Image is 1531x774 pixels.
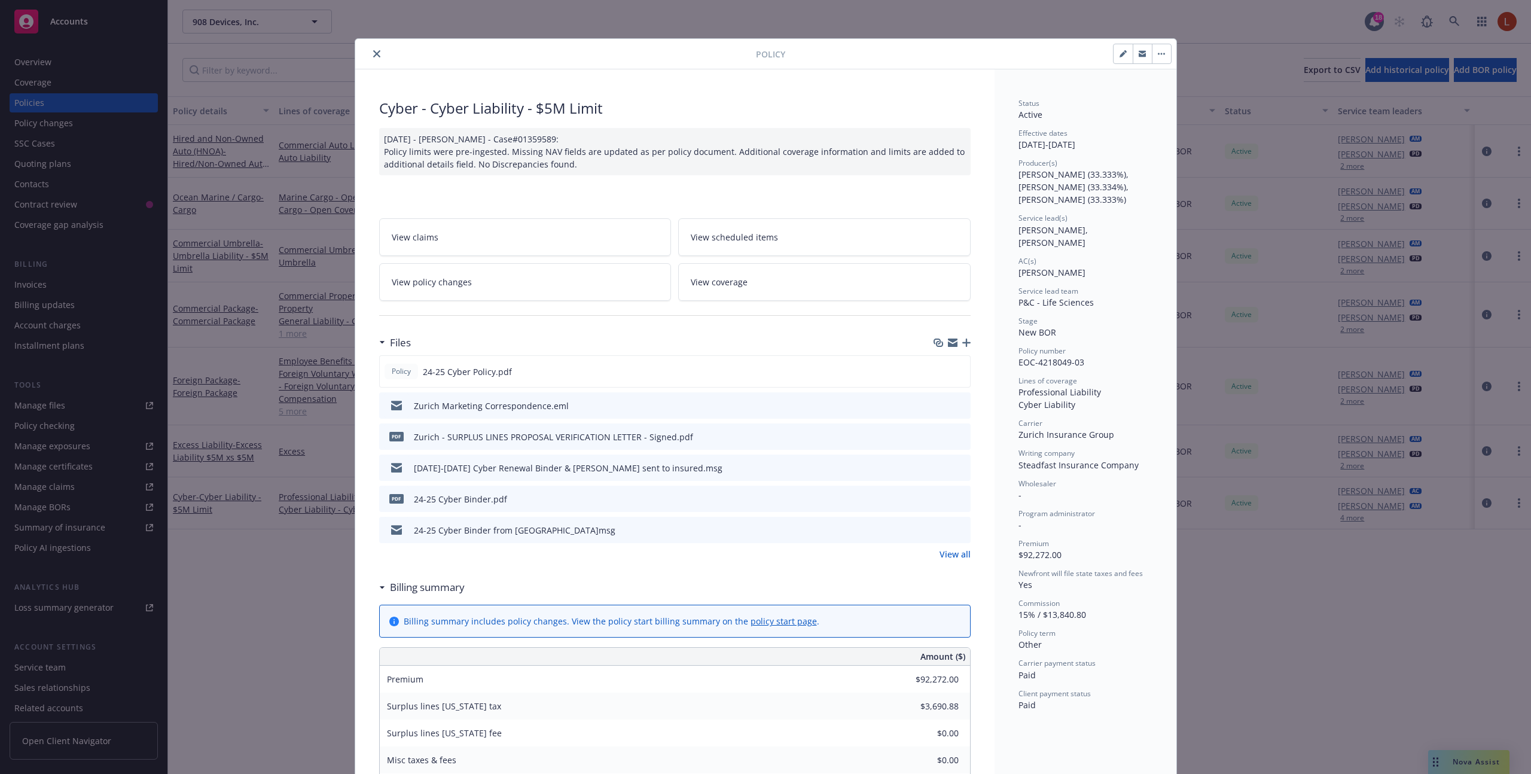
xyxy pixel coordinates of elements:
span: $92,272.00 [1018,549,1062,560]
input: 0.00 [888,751,966,769]
div: Billing summary [379,580,465,595]
span: View scheduled items [691,231,778,243]
div: [DATE] - [DATE] [1018,128,1152,151]
button: close [370,47,384,61]
span: EOC-4218049-03 [1018,356,1084,368]
a: View policy changes [379,263,672,301]
span: AC(s) [1018,256,1036,266]
div: Zurich - SURPLUS LINES PROPOSAL VERIFICATION LETTER - Signed.pdf [414,431,693,443]
span: [PERSON_NAME] (33.333%), [PERSON_NAME] (33.334%), [PERSON_NAME] (33.333%) [1018,169,1131,205]
span: Commission [1018,598,1060,608]
span: 15% / $13,840.80 [1018,609,1086,620]
button: preview file [955,400,966,412]
span: Yes [1018,579,1032,590]
span: Policy number [1018,346,1066,356]
span: Policy [389,366,413,377]
span: pdf [389,432,404,441]
span: Program administrator [1018,508,1095,519]
button: preview file [955,493,966,505]
span: Stage [1018,316,1038,326]
button: preview file [954,365,965,378]
h3: Billing summary [390,580,465,595]
span: Paid [1018,669,1036,681]
span: Writing company [1018,448,1075,458]
span: pdf [389,494,404,503]
input: 0.00 [888,697,966,715]
span: Status [1018,98,1039,108]
button: download file [936,462,946,474]
span: Client payment status [1018,688,1091,699]
div: 24-25 Cyber Binder.pdf [414,493,507,505]
span: View claims [392,231,438,243]
input: 0.00 [888,724,966,742]
span: Service lead team [1018,286,1078,296]
div: Billing summary includes policy changes. View the policy start billing summary on the . [404,615,819,627]
span: - [1018,519,1021,531]
button: download file [936,524,946,537]
button: download file [936,400,946,412]
span: Service lead(s) [1018,213,1068,223]
button: download file [936,493,946,505]
span: View policy changes [392,276,472,288]
span: Policy term [1018,628,1056,638]
span: Wholesaler [1018,479,1056,489]
div: Professional Liability [1018,386,1152,398]
div: Zurich Marketing Correspondence.eml [414,400,569,412]
button: preview file [955,462,966,474]
div: 24-25 Cyber Binder from [GEOGRAPHIC_DATA]msg [414,524,615,537]
span: Zurich Insurance Group [1018,429,1114,440]
div: Cyber - Cyber Liability - $5M Limit [379,98,971,118]
span: 24-25 Cyber Policy.pdf [423,365,512,378]
button: preview file [955,431,966,443]
span: Misc taxes & fees [387,754,456,766]
button: download file [936,431,946,443]
div: Cyber Liability [1018,398,1152,411]
span: Carrier payment status [1018,658,1096,668]
span: Policy [756,48,785,60]
div: [DATE] - [PERSON_NAME] - Case#01359589: Policy limits were pre-ingested. Missing NAV fields are u... [379,128,971,175]
span: Paid [1018,699,1036,711]
span: Steadfast Insurance Company [1018,459,1139,471]
a: View claims [379,218,672,256]
span: - [1018,489,1021,501]
span: View coverage [691,276,748,288]
span: Surplus lines [US_STATE] fee [387,727,502,739]
button: preview file [955,524,966,537]
span: Active [1018,109,1042,120]
span: Other [1018,639,1042,650]
button: download file [935,365,945,378]
span: Effective dates [1018,128,1068,138]
span: Amount ($) [920,650,965,663]
a: View scheduled items [678,218,971,256]
input: 0.00 [888,671,966,688]
span: Newfront will file state taxes and fees [1018,568,1143,578]
span: P&C - Life Sciences [1018,297,1094,308]
span: Lines of coverage [1018,376,1077,386]
span: Premium [387,674,423,685]
h3: Files [390,335,411,351]
a: policy start page [751,615,817,627]
span: [PERSON_NAME], [PERSON_NAME] [1018,224,1090,248]
span: New BOR [1018,327,1056,338]
span: Producer(s) [1018,158,1057,168]
span: Premium [1018,538,1049,548]
a: View all [940,548,971,560]
div: Files [379,335,411,351]
span: Surplus lines [US_STATE] tax [387,700,501,712]
a: View coverage [678,263,971,301]
span: [PERSON_NAME] [1018,267,1085,278]
div: [DATE]-[DATE] Cyber Renewal Binder & [PERSON_NAME] sent to insured.msg [414,462,722,474]
span: Carrier [1018,418,1042,428]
